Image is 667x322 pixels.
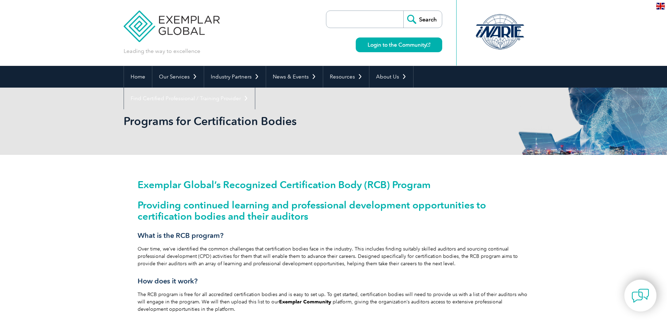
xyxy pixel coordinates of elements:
a: News & Events [266,66,323,88]
a: Find Certified Professional / Training Provider [124,88,255,109]
a: Industry Partners [204,66,266,88]
input: Search [403,11,442,28]
h1: Exemplar Global’s Recognized Certification Body (RCB) Program [138,179,530,190]
a: About Us [369,66,413,88]
img: open_square.png [426,43,430,47]
img: contact-chat.png [632,287,649,304]
h3: What is the RCB program? [138,231,530,240]
a: Login to the Community [356,37,442,52]
img: en [656,3,665,9]
h3: How does it work? [138,277,530,286]
a: Resources [323,66,369,88]
a: Our Services [152,66,204,88]
a: Home [124,66,152,88]
h2: Providing continued learning and professional development opportunities to certification bodies a... [138,199,530,222]
h2: Programs for Certification Bodies [124,116,418,127]
p: Leading the way to excellence [124,47,200,55]
a: Exemplar Community [279,299,331,305]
